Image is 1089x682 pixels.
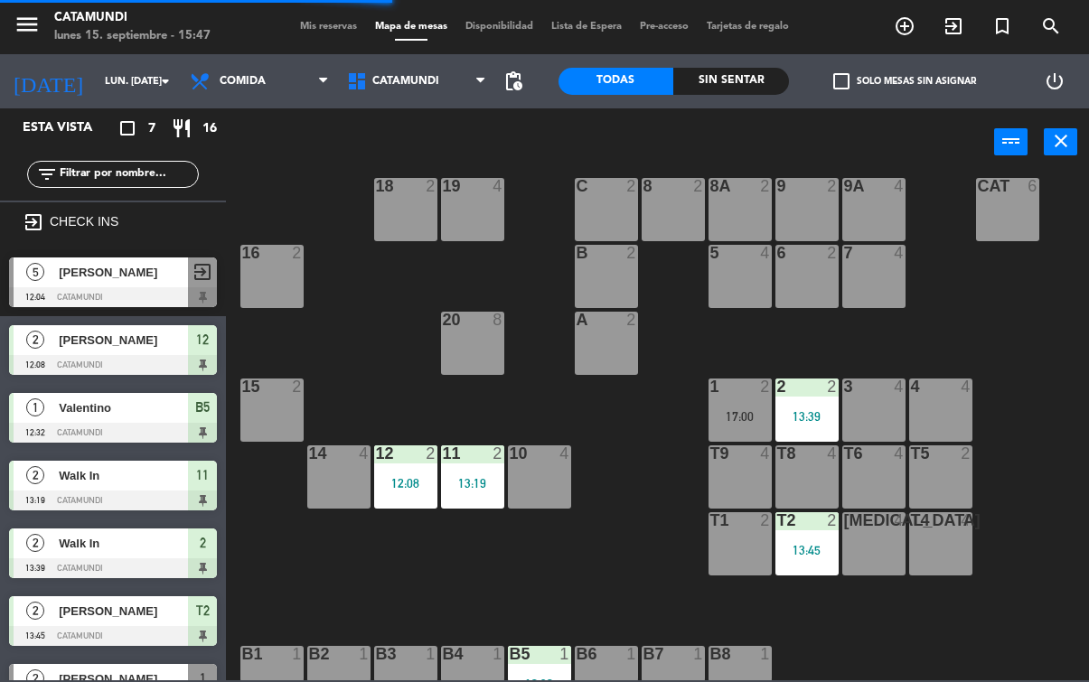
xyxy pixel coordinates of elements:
[1050,130,1072,152] i: close
[710,445,711,462] div: T9
[50,214,118,229] label: CHECK INS
[643,178,644,194] div: 8
[59,263,188,282] span: [PERSON_NAME]
[710,178,711,194] div: 8A
[292,378,303,395] div: 2
[929,11,978,42] span: WALK IN
[827,178,838,194] div: 2
[309,646,310,662] div: B2
[155,70,176,92] i: arrow_drop_down
[493,646,503,662] div: 1
[426,445,437,462] div: 2
[559,445,570,462] div: 4
[710,512,711,528] div: T1
[196,600,210,621] span: T2
[26,534,44,552] span: 2
[1044,70,1066,92] i: power_settings_new
[894,445,905,462] div: 4
[626,646,637,662] div: 1
[14,11,41,38] i: menu
[59,534,188,553] span: Walk In
[777,178,778,194] div: 9
[994,128,1028,155] button: power_input
[577,245,577,261] div: B
[171,117,192,139] i: restaurant
[426,178,437,194] div: 2
[827,445,838,462] div: 4
[559,68,674,95] div: Todas
[693,178,704,194] div: 2
[961,378,972,395] div: 4
[894,378,905,395] div: 4
[26,398,44,416] span: 1
[710,378,711,395] div: 1
[59,466,188,485] span: Walk In
[775,410,839,423] div: 13:39
[943,15,964,37] i: exit_to_app
[542,22,631,32] span: Lista de Espera
[502,70,524,92] span: pending_actions
[9,117,130,139] div: Esta vista
[309,445,310,462] div: 14
[626,178,637,194] div: 2
[376,445,377,462] div: 12
[443,646,444,662] div: b4
[709,410,772,423] div: 17:00
[827,378,838,395] div: 2
[894,512,905,528] div: 4
[36,163,58,185] i: filter_list
[148,118,155,139] span: 7
[1044,128,1077,155] button: close
[441,477,504,490] div: 13:19
[833,73,850,89] span: check_box_outline_blank
[14,11,41,44] button: menu
[777,378,778,395] div: 2
[376,646,377,662] div: B3
[827,512,838,528] div: 2
[710,646,711,662] div: B8
[443,178,444,194] div: 19
[23,211,44,233] i: exit_to_app
[978,11,1027,42] span: Reserva especial
[366,22,456,32] span: Mapa de mesas
[577,178,577,194] div: C
[777,245,778,261] div: 6
[777,445,778,462] div: T8
[59,398,188,417] span: Valentino
[693,646,704,662] div: 1
[673,68,789,95] div: Sin sentar
[631,22,698,32] span: Pre-acceso
[292,245,303,261] div: 2
[426,646,437,662] div: 1
[117,117,138,139] i: crop_square
[59,331,188,350] span: [PERSON_NAME]
[291,22,366,32] span: Mis reservas
[626,312,637,328] div: 2
[894,178,905,194] div: 4
[894,245,905,261] div: 4
[376,178,377,194] div: 18
[894,15,915,37] i: add_circle_outline
[775,544,839,556] div: 13:45
[710,245,711,261] div: 5
[456,22,542,32] span: Disponibilidad
[911,378,912,395] div: 4
[911,445,912,462] div: T5
[760,445,771,462] div: 4
[26,331,44,349] span: 2
[844,378,845,395] div: 3
[760,646,771,662] div: 1
[844,445,845,462] div: T6
[760,245,771,261] div: 4
[195,397,210,418] span: B5
[626,245,637,261] div: 2
[359,445,370,462] div: 4
[777,512,778,528] div: T2
[844,245,845,261] div: 7
[196,464,209,486] span: 11
[493,178,503,194] div: 4
[374,477,437,490] div: 12:08
[26,466,44,484] span: 2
